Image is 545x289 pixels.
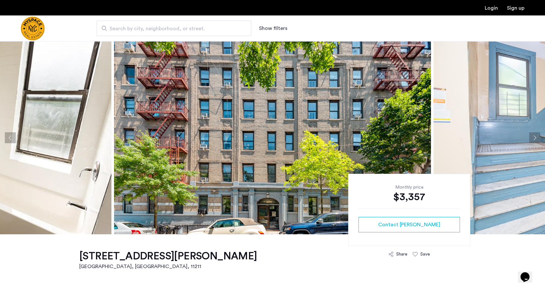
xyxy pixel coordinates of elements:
span: Contact [PERSON_NAME] [378,221,440,228]
div: Share [396,251,407,257]
h2: [GEOGRAPHIC_DATA], [GEOGRAPHIC_DATA] , 11211 [79,263,257,270]
img: logo [21,16,45,41]
div: Save [420,251,430,257]
div: $3,357 [359,191,460,203]
button: button [359,217,460,232]
h1: [STREET_ADDRESS][PERSON_NAME] [79,250,257,263]
a: Login [485,5,498,11]
a: Registration [507,5,524,11]
iframe: chat widget [518,263,539,283]
button: Show or hide filters [259,24,287,32]
span: Search by city, neighborhood, or street. [110,25,233,33]
img: apartment [114,41,431,234]
a: [STREET_ADDRESS][PERSON_NAME][GEOGRAPHIC_DATA], [GEOGRAPHIC_DATA], 11211 [79,250,257,270]
input: Apartment Search [97,21,251,36]
button: Previous apartment [5,132,16,143]
div: Monthly price [359,184,460,191]
a: Cazamio Logo [21,16,45,41]
button: Next apartment [529,132,540,143]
